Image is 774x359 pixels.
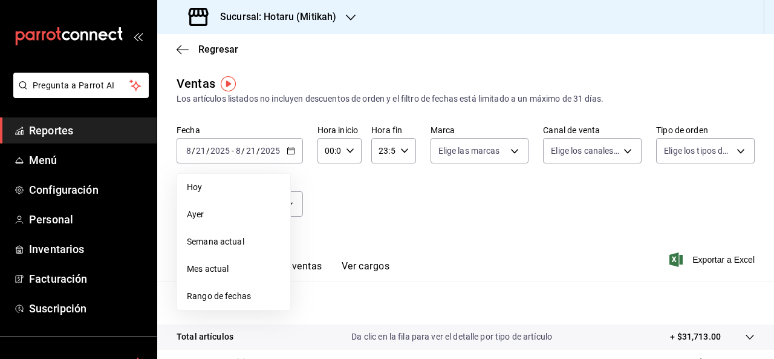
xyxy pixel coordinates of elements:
span: Mes actual [187,263,281,275]
span: / [241,146,245,156]
button: Pregunta a Parrot AI [13,73,149,98]
p: + $31,713.00 [670,331,721,343]
span: Reportes [29,122,147,139]
span: Semana actual [187,235,281,248]
span: Hoy [187,181,281,194]
input: -- [186,146,192,156]
button: Regresar [177,44,238,55]
span: Pregunta a Parrot AI [33,79,130,92]
label: Tipo de orden [656,126,755,134]
input: ---- [260,146,281,156]
button: Ver ventas [275,260,322,281]
img: Tooltip marker [221,76,236,91]
div: Los artículos listados no incluyen descuentos de orden y el filtro de fechas está limitado a un m... [177,93,755,105]
span: Menú [29,152,147,168]
span: Inventarios [29,241,147,257]
span: Configuración [29,182,147,198]
span: / [192,146,195,156]
button: open_drawer_menu [133,31,143,41]
label: Fecha [177,126,303,134]
span: Facturación [29,271,147,287]
label: Canal de venta [543,126,642,134]
span: Ayer [187,208,281,221]
h3: Sucursal: Hotaru (Mitikah) [210,10,336,24]
p: Da clic en la fila para ver el detalle por tipo de artículo [351,331,552,343]
p: Resumen [177,295,755,310]
span: Elige las marcas [438,145,500,157]
label: Hora fin [371,126,415,134]
span: Elige los tipos de orden [664,145,732,157]
input: -- [195,146,206,156]
input: -- [235,146,241,156]
p: Total artículos [177,331,233,343]
input: ---- [210,146,230,156]
button: Exportar a Excel [672,252,755,267]
span: Regresar [198,44,238,55]
input: -- [246,146,256,156]
span: / [206,146,210,156]
span: Suscripción [29,300,147,317]
a: Pregunta a Parrot AI [8,88,149,100]
span: Elige los canales de venta [551,145,619,157]
span: Rango de fechas [187,290,281,303]
span: Personal [29,211,147,228]
div: Ventas [177,74,215,93]
span: / [256,146,260,156]
div: navigation tabs [196,260,389,281]
button: Ver cargos [342,260,390,281]
label: Hora inicio [317,126,362,134]
label: Marca [431,126,529,134]
span: - [232,146,234,156]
